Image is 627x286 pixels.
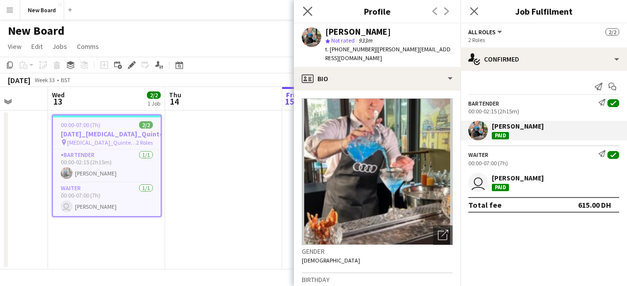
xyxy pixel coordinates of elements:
[331,37,355,44] span: Not rated
[285,96,295,107] span: 15
[52,90,65,99] span: Wed
[53,130,161,138] h3: [DATE]_[MEDICAL_DATA]_Quintessentially_30_BAR
[302,275,453,284] h3: Birthday
[302,98,453,245] img: Crew avatar or photo
[325,45,376,53] span: t. [PHONE_NUMBER]
[492,132,509,139] div: Paid
[468,100,499,107] div: Bartender
[468,151,488,158] div: Waiter
[468,28,496,36] span: All roles
[31,42,43,51] span: Edit
[50,96,65,107] span: 13
[8,75,30,85] div: [DATE]
[325,27,391,36] div: [PERSON_NAME]
[52,42,67,51] span: Jobs
[460,47,627,71] div: Confirmed
[468,28,504,36] button: All roles
[492,122,544,131] div: [PERSON_NAME]
[286,90,295,99] span: Fri
[302,257,360,264] span: [DEMOGRAPHIC_DATA]
[32,76,57,84] span: Week 33
[433,225,453,245] div: Open photos pop-in
[492,174,544,182] div: [PERSON_NAME]
[578,200,611,210] div: 615.00 DH
[8,42,22,51] span: View
[492,184,509,191] div: Paid
[147,91,161,99] span: 2/2
[169,90,181,99] span: Thu
[302,247,453,256] h3: Gender
[73,40,103,53] a: Comms
[27,40,47,53] a: Edit
[468,36,619,44] div: 2 Roles
[168,96,181,107] span: 14
[8,23,65,38] h1: New Board
[357,37,374,44] span: 933m
[20,0,64,20] button: New Board
[468,159,619,167] div: 00:00-07:00 (7h)
[67,139,136,146] span: [MEDICAL_DATA]_Quintessentially
[48,40,71,53] a: Jobs
[52,114,162,217] app-job-card: 00:00-07:00 (7h)2/2[DATE]_[MEDICAL_DATA]_Quintessentially_30_BAR [MEDICAL_DATA]_Quintessentially2...
[61,121,100,129] span: 00:00-07:00 (7h)
[294,67,460,90] div: Bio
[605,28,619,36] span: 2/2
[53,150,161,183] app-card-role: Bartender1/100:00-02:15 (2h15m)[PERSON_NAME]
[77,42,99,51] span: Comms
[53,183,161,216] app-card-role: Waiter1/100:00-07:00 (7h) [PERSON_NAME]
[468,108,619,115] div: 00:00-02:15 (2h15m)
[61,76,71,84] div: BST
[147,100,160,107] div: 1 Job
[468,200,502,210] div: Total fee
[136,139,153,146] span: 2 Roles
[460,5,627,18] h3: Job Fulfilment
[4,40,25,53] a: View
[294,5,460,18] h3: Profile
[139,121,153,129] span: 2/2
[325,45,451,62] span: | [PERSON_NAME][EMAIL_ADDRESS][DOMAIN_NAME]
